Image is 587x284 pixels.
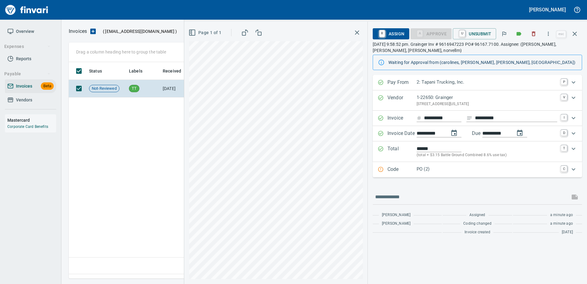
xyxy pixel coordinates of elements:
[89,86,119,92] span: Not-Reviewed
[16,55,31,63] span: Reports
[373,28,409,39] button: RAssign
[567,190,582,204] span: This records your message into the invoice and notifies anyone mentioned
[561,166,567,172] a: C
[562,229,573,235] span: [DATE]
[4,43,51,50] span: Expenses
[512,126,527,140] button: change due date
[417,101,557,107] p: [STREET_ADDRESS][US_STATE]
[387,130,417,138] p: Invoice Date
[379,30,385,37] a: R
[453,28,496,39] button: UUnsubmit
[163,67,189,75] span: Received
[373,111,582,126] div: Expand
[190,29,221,37] span: Page 1 of 1
[529,6,566,13] h5: [PERSON_NAME]
[561,145,567,151] a: T
[550,221,573,227] span: a minute ago
[387,79,417,87] p: Pay From
[542,27,555,41] button: More
[5,79,56,93] a: InvoicesBeta
[557,31,566,37] a: esc
[5,93,56,107] a: Vendors
[7,124,48,129] a: Corporate Card Benefits
[561,94,567,100] a: V
[16,28,34,35] span: Overview
[41,83,54,90] span: Beta
[550,212,573,218] span: a minute ago
[2,68,53,80] button: Payable
[555,26,582,41] span: Close invoice
[187,27,224,38] button: Page 1 of 1
[382,212,410,218] span: [PERSON_NAME]
[89,67,110,75] span: Status
[417,166,557,173] p: PO (2)
[417,94,557,101] p: 1-22650: Grainger
[373,141,582,162] div: Expand
[160,80,194,97] td: [DATE]
[69,28,87,35] p: Invoices
[512,27,526,41] button: Labels
[129,67,150,75] span: Labels
[458,29,491,39] span: Unsubmit
[16,96,32,104] span: Vendors
[373,126,582,141] div: Expand
[7,117,56,124] h6: Mastercard
[469,212,485,218] span: Assigned
[417,114,422,122] svg: Invoice number
[69,28,87,35] nav: breadcrumb
[465,229,490,235] span: Invoice created
[16,82,32,90] span: Invoices
[4,70,51,78] span: Payable
[561,130,567,136] a: D
[373,75,582,90] div: Expand
[87,28,99,35] button: Upload an Invoice
[378,29,404,39] span: Assign
[417,79,557,86] p: 2: Tapani Trucking, Inc.
[4,2,50,17] img: Finvari
[466,115,472,121] svg: Invoice description
[447,126,461,140] button: change date
[373,41,582,53] p: [DATE] 9:58:52 pm. Grainger Inv # 9616947223 PO# 96167.7100. Assignee: ([PERSON_NAME], [PERSON_NA...
[104,28,175,34] span: [EMAIL_ADDRESS][DOMAIN_NAME]
[373,90,582,111] div: Expand
[387,114,417,122] p: Invoice
[497,27,511,41] button: Flag
[382,221,410,227] span: [PERSON_NAME]
[387,166,417,174] p: Code
[387,94,417,107] p: Vendor
[5,52,56,66] a: Reports
[410,31,452,36] div: Purchase Order required
[463,221,491,227] span: Coding changed
[561,79,567,85] a: P
[561,114,567,120] a: I
[527,5,567,14] button: [PERSON_NAME]
[373,162,582,177] div: Expand
[76,49,166,55] p: Drag a column heading here to group the table
[472,130,501,137] p: Due
[99,28,177,34] p: ( )
[2,41,53,52] button: Expenses
[163,67,181,75] span: Received
[387,145,417,158] p: Total
[388,57,577,68] div: Waiting for Approval from (carolines, [PERSON_NAME], [PERSON_NAME], [GEOGRAPHIC_DATA])
[417,152,557,158] p: (total + $3.15 Battle Ground Combined 8.6% use tax)
[129,67,142,75] span: Labels
[5,25,56,38] a: Overview
[459,30,465,37] a: U
[89,67,102,75] span: Status
[129,86,139,92] span: TT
